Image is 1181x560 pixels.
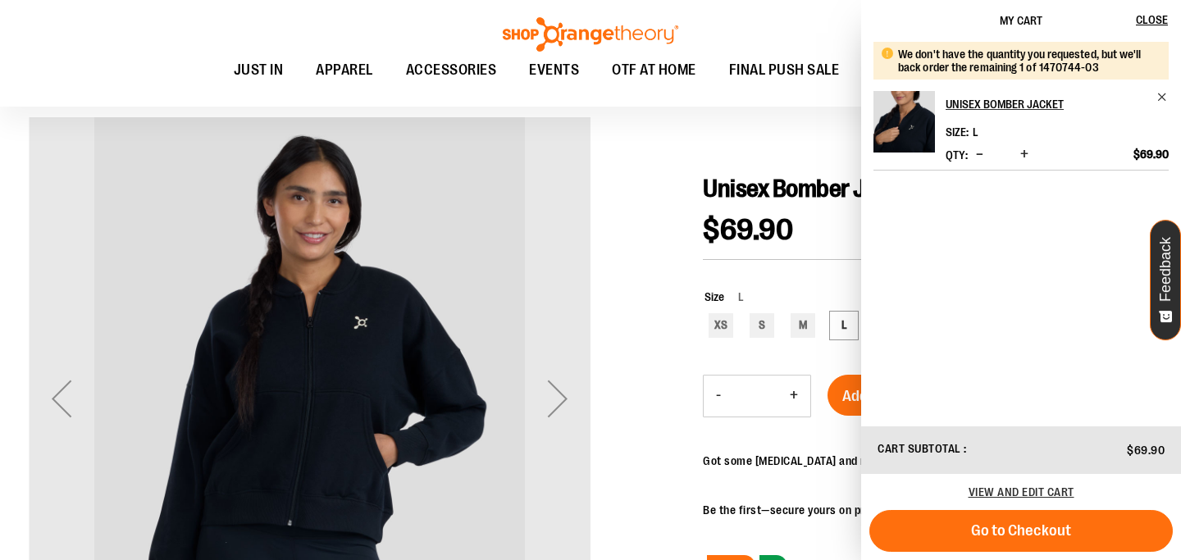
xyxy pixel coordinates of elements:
[595,52,713,89] a: OTF AT HOME
[703,502,1141,518] p: Be the first—secure yours on presale!
[1150,220,1181,340] button: Feedback - Show survey
[973,125,978,139] span: L
[1127,444,1165,457] span: $69.90
[733,376,777,416] input: Product quantity
[316,52,373,89] span: APPAREL
[406,52,497,89] span: ACCESSORIES
[972,147,987,163] button: Decrease product quantity
[750,313,774,338] div: S
[898,48,1156,74] div: We don't have the quantity you requested, but we'll back order the remaining 1 of 1470744-03
[946,91,1147,117] h2: Unisex Bomber Jacket
[1158,237,1174,302] span: Feedback
[703,175,919,203] span: Unisex Bomber Jacket
[1156,91,1169,103] a: Remove item
[729,52,840,89] span: FINAL PUSH SALE
[234,52,284,89] span: JUST IN
[713,52,856,89] a: FINAL PUSH SALE
[828,375,929,416] button: Add to Cart
[513,52,595,89] a: EVENTS
[1136,13,1168,26] span: Close
[612,52,696,89] span: OTF AT HOME
[971,521,1071,540] span: Go to Checkout
[500,17,681,52] img: Shop Orangetheory
[704,290,724,303] span: Size
[873,91,935,153] img: Unisex Bomber Jacket
[703,213,793,247] span: $69.90
[529,52,579,89] span: EVENTS
[791,313,815,338] div: M
[299,52,390,89] a: APPAREL
[946,125,969,139] dt: Size
[217,52,300,89] a: JUST IN
[1133,147,1169,162] span: $69.90
[832,313,856,338] div: L
[704,376,733,417] button: Decrease product quantity
[777,376,810,417] button: Increase product quantity
[873,42,1169,171] li: Product
[390,52,513,89] a: ACCESSORIES
[969,485,1074,499] a: View and edit cart
[878,442,961,455] span: Cart Subtotal
[724,290,744,303] span: L
[1016,147,1033,163] button: Increase product quantity
[946,91,1169,117] a: Unisex Bomber Jacket
[873,91,935,163] a: Unisex Bomber Jacket
[709,313,733,338] div: XS
[703,453,1141,469] p: Got some [MEDICAL_DATA] and raindrops planned? This light-as-air bomber can't wait.
[842,387,914,405] span: Add to Cart
[946,148,968,162] label: Qty
[869,510,1173,552] button: Go to Checkout
[1000,14,1042,27] span: My Cart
